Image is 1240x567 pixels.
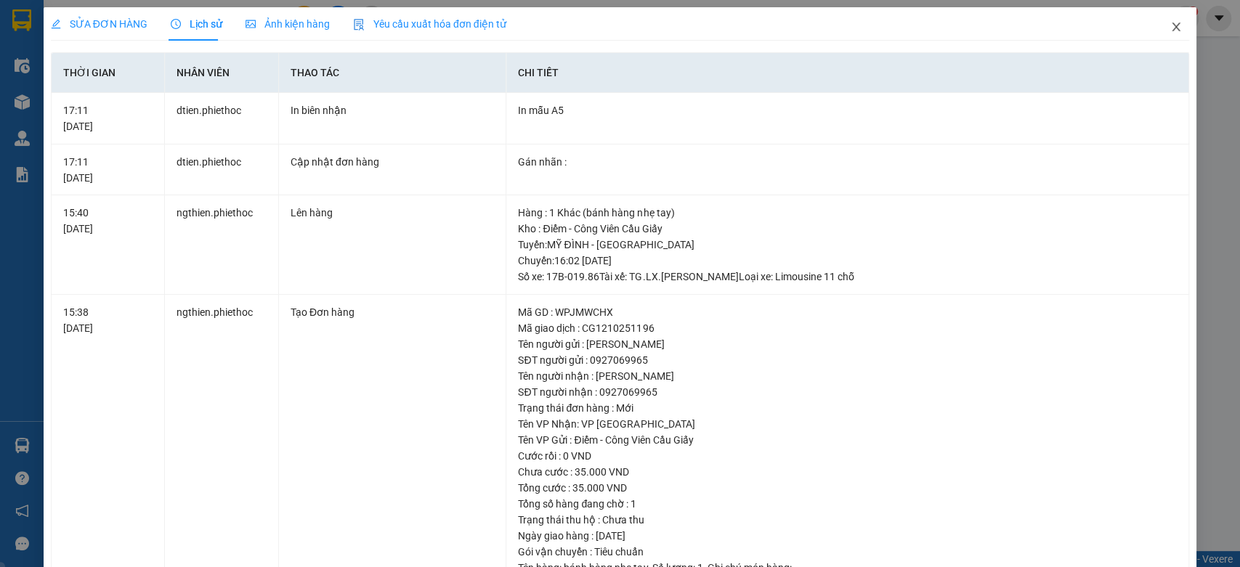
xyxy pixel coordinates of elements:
img: icon [353,19,365,30]
span: clock-circle [171,19,181,29]
th: Chi tiết [506,53,1189,93]
div: Tạo Đơn hàng [291,304,494,320]
div: Hàng : 1 Khác (bánh hàng nhẹ tay) [518,205,1177,221]
div: 15:40 [DATE] [63,205,153,237]
th: Thao tác [279,53,506,93]
td: ngthien.phiethoc [165,195,279,295]
div: SĐT người nhận : 0927069965 [518,384,1177,400]
div: Trạng thái thu hộ : Chưa thu [518,512,1177,528]
td: dtien.phiethoc [165,144,279,196]
div: In biên nhận [291,102,494,118]
span: Yêu cầu xuất hóa đơn điện tử [353,18,506,30]
span: Ảnh kiện hàng [246,18,330,30]
div: Mã GD : WPJMWCHX [518,304,1177,320]
div: Tên VP Nhận: VP [GEOGRAPHIC_DATA] [518,416,1177,432]
div: Mã giao dịch : CG1210251196 [518,320,1177,336]
span: picture [246,19,256,29]
div: Chưa cước : 35.000 VND [518,464,1177,480]
div: Kho : Điểm - Công Viên Cầu Giấy [518,221,1177,237]
div: Lên hàng [291,205,494,221]
button: Close [1156,7,1196,48]
th: Nhân viên [165,53,279,93]
th: Thời gian [52,53,166,93]
div: Gán nhãn : [518,154,1177,170]
div: Tổng cước : 35.000 VND [518,480,1177,496]
div: Cước rồi : 0 VND [518,448,1177,464]
td: dtien.phiethoc [165,93,279,144]
div: In mẫu A5 [518,102,1177,118]
span: close [1170,21,1182,33]
div: SĐT người gửi : 0927069965 [518,352,1177,368]
span: edit [51,19,61,29]
div: Trạng thái đơn hàng : Mới [518,400,1177,416]
div: Tên VP Gửi : Điểm - Công Viên Cầu Giấy [518,432,1177,448]
div: Tuyến : MỸ ĐÌNH - [GEOGRAPHIC_DATA] Chuyến: 16:02 [DATE] Số xe: 17B-019.86 Tài xế: TG.LX.[PERSON_... [518,237,1177,285]
div: 15:38 [DATE] [63,304,153,336]
div: Cập nhật đơn hàng [291,154,494,170]
div: 17:11 [DATE] [63,154,153,186]
span: Lịch sử [171,18,222,30]
div: Ngày giao hàng : [DATE] [518,528,1177,544]
div: Tên người gửi : [PERSON_NAME] [518,336,1177,352]
div: Gói vận chuyển : Tiêu chuẩn [518,544,1177,560]
div: 17:11 [DATE] [63,102,153,134]
span: SỬA ĐƠN HÀNG [51,18,147,30]
div: Tên người nhận : [PERSON_NAME] [518,368,1177,384]
div: Tổng số hàng đang chờ : 1 [518,496,1177,512]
